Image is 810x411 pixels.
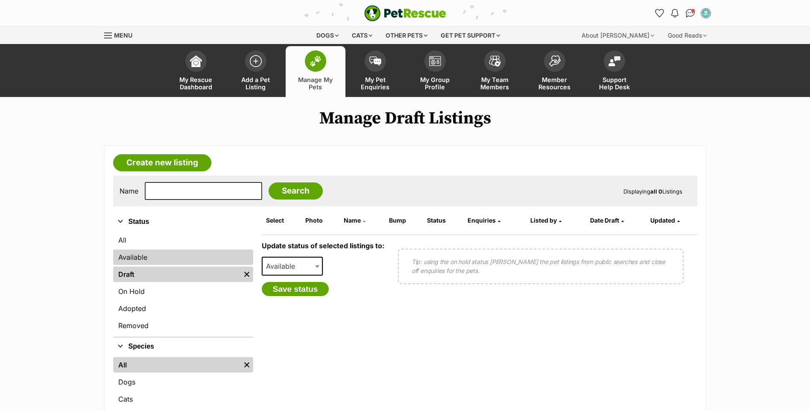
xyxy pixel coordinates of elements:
[113,341,253,352] button: Species
[286,46,345,97] a: Manage My Pets
[237,76,275,91] span: Add a Pet Listing
[662,27,713,44] div: Good Reads
[650,188,662,195] strong: all 0
[104,27,138,42] a: Menu
[530,217,561,224] a: Listed by
[113,374,253,390] a: Dogs
[653,6,713,20] ul: Account quick links
[177,76,215,91] span: My Rescue Dashboard
[263,214,301,227] th: Select
[113,301,253,316] a: Adopted
[262,257,323,276] span: Available
[405,46,465,97] a: My Group Profile
[671,9,678,18] img: notifications-46538b983faf8c2785f20acdc204bb7945ddae34d4c08c2a6579f10ce5e182be.svg
[476,76,514,91] span: My Team Members
[590,217,624,224] a: Date Draft
[412,257,670,275] p: Tip: using the on hold status [PERSON_NAME] the pet listings from public searches and close off e...
[113,231,253,337] div: Status
[113,232,253,248] a: All
[113,318,253,333] a: Removed
[262,282,329,297] button: Save status
[623,188,682,195] span: Displaying Listings
[226,46,286,97] a: Add a Pet Listing
[113,250,253,265] a: Available
[263,260,304,272] span: Available
[113,216,253,227] button: Status
[608,56,620,66] img: help-desk-icon-fdf02630f3aa405de69fd3d07c3f3aa587a6932b1a1747fa1d2bba05be0121f9.svg
[653,6,667,20] a: Favourites
[364,5,446,21] img: logo-e224e6f780fb5917bec1dbf3a21bbac754714ae5b6737aabdf751b685950b380.svg
[302,214,339,227] th: Photo
[364,5,446,21] a: PetRescue
[113,267,240,282] a: Draft
[240,267,253,282] a: Remove filter
[296,76,335,91] span: Manage My Pets
[590,217,619,224] span: translation missing: en.admin.listings.index.attributes.date_draft
[344,217,361,224] span: Name
[699,6,713,20] button: My account
[416,76,454,91] span: My Group Profile
[585,46,644,97] a: Support Help Desk
[549,55,561,67] img: member-resources-icon-8e73f808a243e03378d46382f2149f9095a855e16c252ad45f914b54edf8863c.svg
[345,46,405,97] a: My Pet Enquiries
[310,27,345,44] div: Dogs
[489,56,501,67] img: team-members-icon-5396bd8760b3fe7c0b43da4ab00e1e3bb1a5d9ba89233759b79545d2d3fc5d0d.svg
[346,27,378,44] div: Cats
[429,56,441,66] img: group-profile-icon-3fa3cf56718a62981997c0bc7e787c4b2cf8bcc04b72c1350f741eb67cf2f40e.svg
[465,46,525,97] a: My Team Members
[686,9,695,18] img: chat-41dd97257d64d25036548639549fe6c8038ab92f7586957e7f3b1b290dea8141.svg
[650,217,680,224] a: Updated
[113,357,240,373] a: All
[468,217,496,224] span: translation missing: en.admin.listings.index.attributes.enquiries
[650,217,675,224] span: Updated
[250,55,262,67] img: add-pet-listing-icon-0afa8454b4691262ce3f59096e99ab1cd57d4a30225e0717b998d2c9b9846f56.svg
[668,6,682,20] button: Notifications
[344,217,366,224] a: Name
[240,357,253,373] a: Remove filter
[576,27,660,44] div: About [PERSON_NAME]
[386,214,423,227] th: Bump
[435,27,506,44] div: Get pet support
[380,27,433,44] div: Other pets
[113,284,253,299] a: On Hold
[166,46,226,97] a: My Rescue Dashboard
[356,76,395,91] span: My Pet Enquiries
[120,187,138,195] label: Name
[262,241,384,250] label: Update status of selected listings to:
[424,214,463,227] th: Status
[468,217,500,224] a: Enquiries
[684,6,697,20] a: Conversations
[369,56,381,66] img: pet-enquiries-icon-7e3ad2cf08bfb03b45e93fb7055b45f3efa6380592205ae92323e6603595dc1f.svg
[190,55,202,67] img: dashboard-icon-eb2f2d2d3e046f16d808141f083e7271f6b2e854fb5c12c21221c1fb7104beca.svg
[702,9,710,18] img: SHELTER STAFF profile pic
[310,56,322,67] img: manage-my-pets-icon-02211641906a0b7f246fdf0571729dbe1e7629f14944591b6c1af311fb30b64b.svg
[113,154,211,171] a: Create new listing
[530,217,557,224] span: Listed by
[595,76,634,91] span: Support Help Desk
[535,76,574,91] span: Member Resources
[113,391,253,407] a: Cats
[269,182,323,200] input: Search
[114,32,132,39] span: Menu
[525,46,585,97] a: Member Resources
